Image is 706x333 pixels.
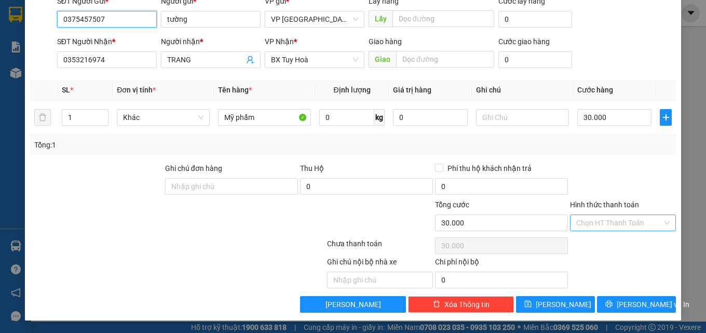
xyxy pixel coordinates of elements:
[325,299,381,310] span: [PERSON_NAME]
[435,256,568,272] div: Chi phí nội bộ
[161,36,261,47] div: Người nhận
[117,86,156,94] span: Đơn vị tính
[444,299,490,310] span: Xóa Thông tin
[374,109,385,126] span: kg
[334,86,371,94] span: Định lượng
[660,113,671,122] span: plus
[218,109,311,126] input: VD: Bàn, Ghế
[34,109,51,126] button: delete
[396,51,494,68] input: Dọc đường
[498,51,572,68] input: Cước giao hàng
[577,86,613,94] span: Cước hàng
[62,86,70,94] span: SL
[433,300,440,309] span: delete
[476,109,569,126] input: Ghi Chú
[57,36,157,47] div: SĐT Người Nhận
[660,109,672,126] button: plus
[393,86,431,94] span: Giá trị hàng
[34,139,274,151] div: Tổng: 1
[570,201,639,209] label: Hình thức thanh toán
[435,201,469,209] span: Tổng cước
[165,178,298,195] input: Ghi chú đơn hàng
[300,296,406,313] button: [PERSON_NAME]
[327,256,433,272] div: Ghi chú nội bộ nhà xe
[369,51,396,68] span: Giao
[326,238,434,256] div: Chưa thanh toán
[393,109,468,126] input: 0
[443,163,536,174] span: Phí thu hộ khách nhận trả
[271,52,358,68] span: BX Tuy Hoà
[498,37,550,46] label: Cước giao hàng
[246,56,254,64] span: user-add
[516,296,595,313] button: save[PERSON_NAME]
[165,164,222,172] label: Ghi chú đơn hàng
[408,296,514,313] button: deleteXóa Thông tin
[369,10,392,27] span: Lấy
[369,37,402,46] span: Giao hàng
[271,11,358,27] span: VP Nha Trang xe Limousine
[472,80,573,100] th: Ghi chú
[327,272,433,288] input: Nhập ghi chú
[617,299,689,310] span: [PERSON_NAME] và In
[524,300,532,309] span: save
[536,299,591,310] span: [PERSON_NAME]
[300,164,324,172] span: Thu Hộ
[392,10,494,27] input: Dọc đường
[265,37,294,46] span: VP Nhận
[123,110,203,125] span: Khác
[605,300,613,309] span: printer
[218,86,252,94] span: Tên hàng
[597,296,676,313] button: printer[PERSON_NAME] và In
[498,11,572,28] input: Cước lấy hàng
